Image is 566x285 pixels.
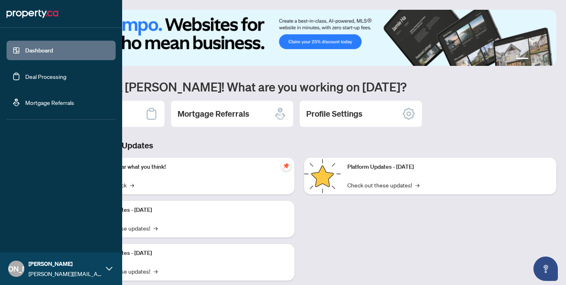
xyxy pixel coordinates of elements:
[532,58,535,61] button: 2
[538,58,542,61] button: 3
[178,108,249,120] h2: Mortgage Referrals
[86,206,288,215] p: Platform Updates - [DATE]
[86,163,288,172] p: We want to hear what you think!
[25,47,53,54] a: Dashboard
[7,7,58,20] img: logo
[347,181,419,189] a: Check out these updates!→
[516,58,529,61] button: 1
[306,108,362,120] h2: Profile Settings
[25,99,74,106] a: Mortgage Referrals
[130,181,134,189] span: →
[415,181,419,189] span: →
[86,249,288,258] p: Platform Updates - [DATE]
[347,163,550,172] p: Platform Updates - [DATE]
[29,269,102,278] span: [PERSON_NAME][EMAIL_ADDRESS][DOMAIN_NAME]
[545,58,548,61] button: 4
[281,161,291,171] span: pushpin
[25,73,66,80] a: Deal Processing
[304,158,341,194] img: Platform Updates - June 23, 2025
[29,259,102,268] span: [PERSON_NAME]
[42,79,556,94] h1: Welcome back [PERSON_NAME]! What are you working on [DATE]?
[154,224,158,233] span: →
[42,140,556,151] h3: Brokerage & Industry Updates
[154,267,158,276] span: →
[533,257,558,281] button: Open asap
[42,10,556,66] img: Slide 0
